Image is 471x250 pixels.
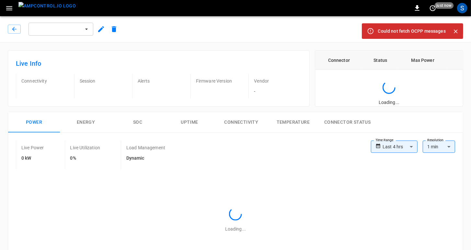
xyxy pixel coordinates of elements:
[383,141,418,153] div: Last 4 hrs
[375,138,394,143] label: Time Range
[16,58,302,69] h6: Live Info
[164,112,215,133] button: Uptime
[319,112,376,133] button: Connector Status
[457,3,467,13] div: profile-icon
[138,78,185,84] p: Alerts
[60,112,112,133] button: Energy
[126,144,165,151] p: Load Management
[428,3,438,13] button: set refresh interval
[378,25,446,37] div: Could not fetch OCPP messages
[21,78,69,84] p: Connectivity
[451,27,461,36] button: Close
[363,51,398,70] th: Status
[21,155,44,162] h6: 0 kW
[379,100,399,105] span: Loading...
[435,2,454,9] span: just now
[215,112,267,133] button: Connectivity
[196,78,244,84] p: Firmware Version
[254,78,302,84] p: Vendor
[21,144,44,151] p: Live Power
[225,226,246,232] span: Loading...
[18,2,76,10] img: ampcontrol.io logo
[398,51,448,70] th: Max Power
[423,141,455,153] div: 1 min
[70,155,100,162] h6: 0%
[315,51,463,70] table: connector table
[70,144,100,151] p: Live Utilization
[112,112,164,133] button: SOC
[254,88,302,95] p: -
[267,112,319,133] button: Temperature
[315,51,363,70] th: Connector
[126,155,165,162] h6: Dynamic
[8,112,60,133] button: Power
[427,138,443,143] label: Resolution
[80,78,127,84] p: Session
